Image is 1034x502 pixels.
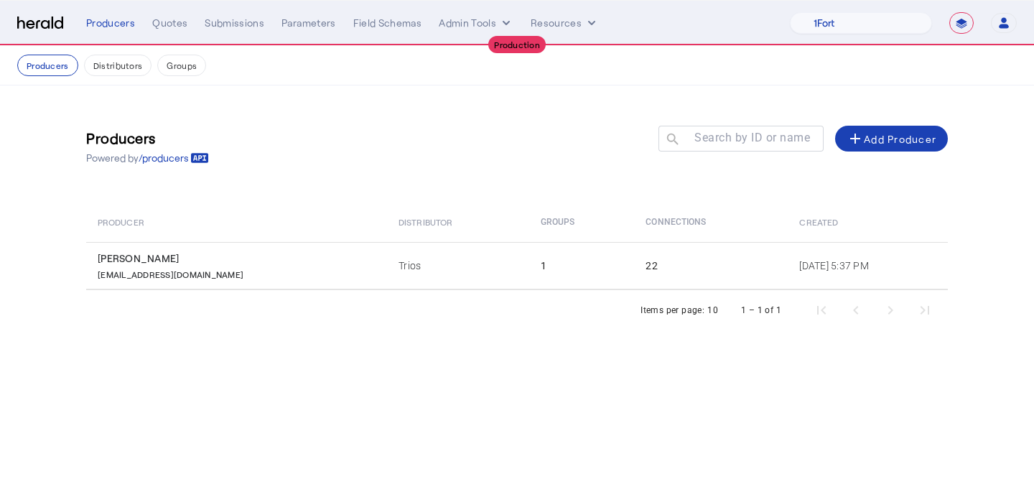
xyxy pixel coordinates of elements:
h3: Producers [86,128,209,148]
p: Powered by [86,151,209,165]
th: Distributor [387,202,528,242]
button: Add Producer [835,126,948,152]
div: 1 – 1 of 1 [741,303,781,317]
button: Distributors [84,55,152,76]
th: Connections [634,202,788,242]
div: 22 [646,259,782,273]
div: Quotes [152,16,187,30]
div: 10 [707,303,718,317]
th: Created [788,202,948,242]
td: 1 [529,242,635,289]
button: Producers [17,55,78,76]
button: internal dropdown menu [439,16,513,30]
th: Producer [86,202,387,242]
div: Add Producer [847,130,936,147]
a: /producers [139,151,209,165]
div: Production [488,36,546,53]
div: Submissions [205,16,264,30]
mat-icon: search [658,131,683,149]
div: Field Schemas [353,16,422,30]
button: Groups [157,55,206,76]
div: Producers [86,16,135,30]
div: Items per page: [641,303,704,317]
td: [DATE] 5:37 PM [788,242,948,289]
mat-label: Search by ID or name [694,131,810,144]
div: [PERSON_NAME] [98,251,381,266]
div: Parameters [281,16,336,30]
p: [EMAIL_ADDRESS][DOMAIN_NAME] [98,266,243,280]
mat-icon: add [847,130,864,147]
img: Herald Logo [17,17,63,30]
button: Resources dropdown menu [531,16,599,30]
td: Trios [387,242,528,289]
th: Groups [529,202,635,242]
